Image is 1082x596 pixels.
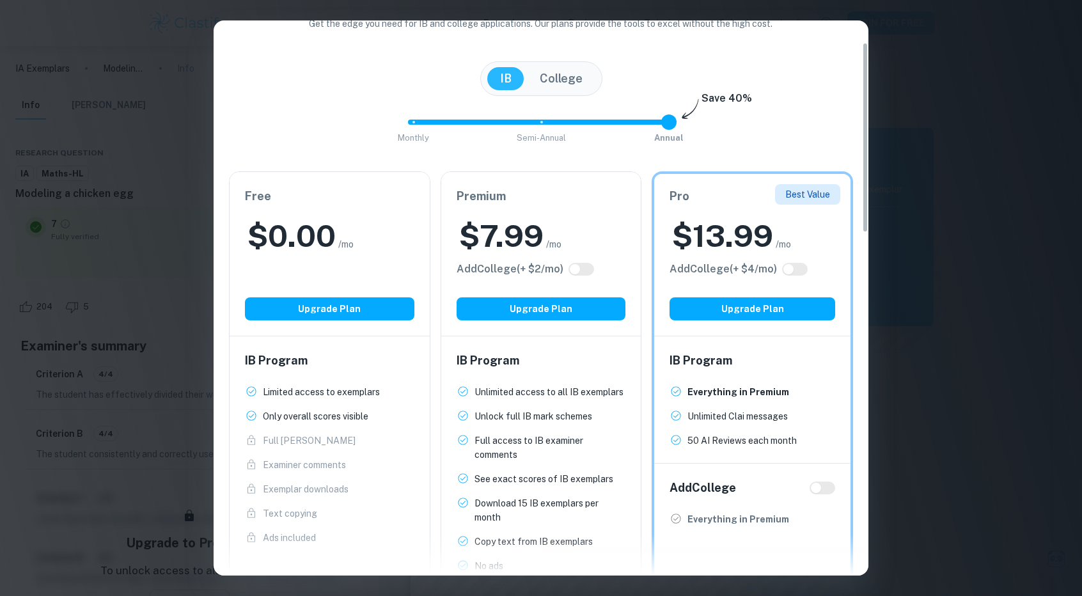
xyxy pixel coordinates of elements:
h6: IB Program [670,352,835,370]
h6: Premium [457,187,626,205]
button: College [527,67,595,90]
p: Best Value [785,187,830,201]
p: Only overall scores visible [263,409,368,423]
h6: Add College [670,479,736,497]
h6: Free [245,187,414,205]
p: Limited access to exemplars [263,385,380,399]
p: Download 15 IB exemplars per month [474,496,626,524]
h6: Click to see all the additional College features. [457,262,563,277]
p: Ads included [263,531,316,545]
span: Semi-Annual [517,133,566,143]
h2: $ 7.99 [459,216,544,256]
h6: IB Program [457,352,626,370]
h2: $ 0.00 [247,216,336,256]
h2: $ 13.99 [672,216,773,256]
p: Unlimited Clai messages [687,409,788,423]
p: Examiner comments [263,458,346,472]
p: Unlock full IB mark schemes [474,409,592,423]
p: Everything in Premium [687,385,789,399]
span: /mo [776,237,791,251]
img: subscription-arrow.svg [682,98,699,120]
h6: Pro [670,187,835,205]
p: Text copying [263,506,317,521]
button: Upgrade Plan [245,297,414,320]
button: IB [487,67,524,90]
p: 50 AI Reviews each month [687,434,797,448]
span: Monthly [398,133,429,143]
p: Full access to IB examiner comments [474,434,626,462]
p: Everything in Premium [687,512,789,526]
p: Get the edge you need for IB and college applications. Our plans provide the tools to excel witho... [292,17,791,31]
button: Upgrade Plan [670,297,835,320]
button: Upgrade Plan [457,297,626,320]
span: /mo [338,237,354,251]
h6: Save 40% [702,91,752,113]
p: Full [PERSON_NAME] [263,434,356,448]
h6: IB Program [245,352,414,370]
h6: Click to see all the additional College features. [670,262,777,277]
p: See exact scores of IB exemplars [474,472,613,486]
span: /mo [546,237,561,251]
p: Unlimited access to all IB exemplars [474,385,623,399]
p: Exemplar downloads [263,482,349,496]
span: Annual [654,133,684,143]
